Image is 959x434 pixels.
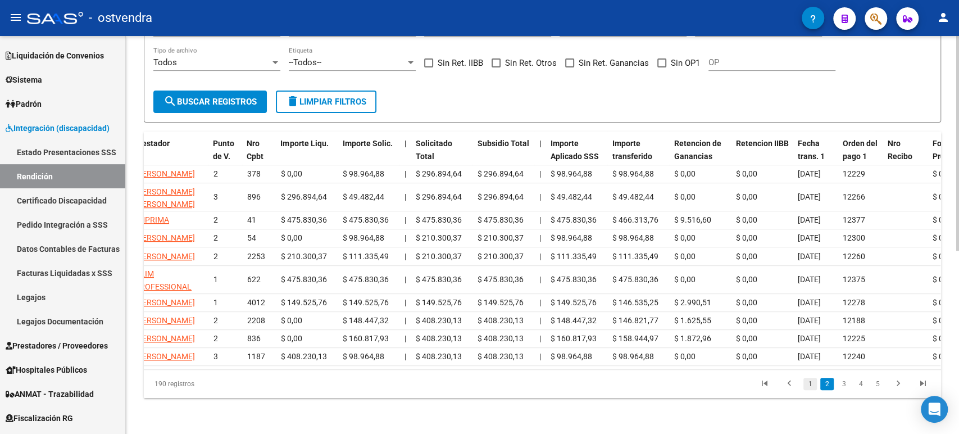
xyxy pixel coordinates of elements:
[135,169,195,178] span: [PERSON_NAME]
[933,316,954,325] span: $ 0,00
[736,316,757,325] span: $ 0,00
[478,192,524,201] span: $ 296.894,64
[478,334,524,343] span: $ 408.230,13
[551,352,592,361] span: $ 98.964,88
[416,215,462,224] span: $ 475.830,36
[415,139,452,161] span: Solicitado Total
[404,316,406,325] span: |
[843,233,865,242] span: 12300
[213,252,218,261] span: 2
[505,56,557,70] span: Sin Ret. Otros
[674,316,711,325] span: $ 1.625,55
[798,316,821,325] span: [DATE]
[289,57,321,67] span: --Todos--
[89,6,152,30] span: - ostvendra
[153,91,267,113] button: Buscar registros
[208,132,242,181] datatable-header-cell: Punto de V.
[674,233,696,242] span: $ 0,00
[779,378,800,390] a: go to previous page
[247,139,263,161] span: Nro Cpbt
[798,298,821,307] span: [DATE]
[539,334,541,343] span: |
[213,192,218,201] span: 3
[612,316,658,325] span: $ 146.821,77
[674,192,696,201] span: $ 0,00
[843,298,865,307] span: 12278
[343,275,389,284] span: $ 475.830,36
[539,233,541,242] span: |
[343,233,384,242] span: $ 98.964,88
[933,252,954,261] span: $ 0,00
[736,169,757,178] span: $ 0,00
[213,334,218,343] span: 2
[579,56,649,70] span: Sin Ret. Ganancias
[153,57,177,67] span: Todos
[674,275,696,284] span: $ 0,00
[612,169,654,178] span: $ 98.964,88
[213,233,218,242] span: 2
[803,378,817,390] a: 1
[551,192,592,201] span: $ 49.482,44
[343,352,384,361] span: $ 98.964,88
[798,275,821,284] span: [DATE]
[883,132,928,181] datatable-header-cell: Nro Recibo
[736,215,757,224] span: $ 0,00
[247,334,261,343] span: 836
[6,98,42,110] span: Padrón
[416,252,462,261] span: $ 210.300,37
[754,378,775,390] a: go to first page
[612,233,654,242] span: $ 98.964,88
[343,215,389,224] span: $ 475.830,36
[478,298,524,307] span: $ 149.525,76
[736,298,757,307] span: $ 0,00
[550,139,598,161] span: Importe Aplicado SSS
[736,275,757,284] span: $ 0,00
[276,132,338,181] datatable-header-cell: Importe Liqu.
[281,352,327,361] span: $ 408.230,13
[539,192,541,201] span: |
[472,132,534,181] datatable-header-cell: Subsidio Total
[135,215,169,224] span: ENPRIMA
[478,233,524,242] span: $ 210.300,37
[478,215,524,224] span: $ 475.830,36
[933,215,954,224] span: $ 0,00
[612,252,658,261] span: $ 111.335,49
[135,252,195,261] span: [PERSON_NAME]
[281,275,327,284] span: $ 475.830,36
[539,352,541,361] span: |
[338,132,399,181] datatable-header-cell: Importe Solic.
[281,169,302,178] span: $ 0,00
[478,316,524,325] span: $ 408.230,13
[135,269,192,304] span: OLIM PROFESSIONAL NET S.A.S.
[6,412,73,424] span: Fiscalización RG
[534,132,546,181] datatable-header-cell: |
[843,169,865,178] span: 12229
[135,233,195,242] span: [PERSON_NAME]
[404,275,406,284] span: |
[798,192,821,201] span: [DATE]
[343,252,389,261] span: $ 111.335,49
[612,352,654,361] span: $ 98.964,88
[546,132,607,181] datatable-header-cell: Importe Aplicado SSS
[843,316,865,325] span: 12188
[404,192,406,201] span: |
[551,334,597,343] span: $ 160.817,93
[416,334,462,343] span: $ 408.230,13
[551,316,597,325] span: $ 148.447,32
[213,275,218,284] span: 1
[539,275,541,284] span: |
[281,233,302,242] span: $ 0,00
[6,74,42,86] span: Sistema
[404,139,406,148] span: |
[342,139,392,148] span: Importe Solic.
[404,334,406,343] span: |
[247,192,261,201] span: 896
[213,215,218,224] span: 2
[478,169,524,178] span: $ 296.894,64
[399,132,411,181] datatable-header-cell: |
[797,139,824,161] span: Fecha trans. 1
[843,215,865,224] span: 12377
[843,275,865,284] span: 12375
[416,298,462,307] span: $ 149.525,76
[404,352,406,361] span: |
